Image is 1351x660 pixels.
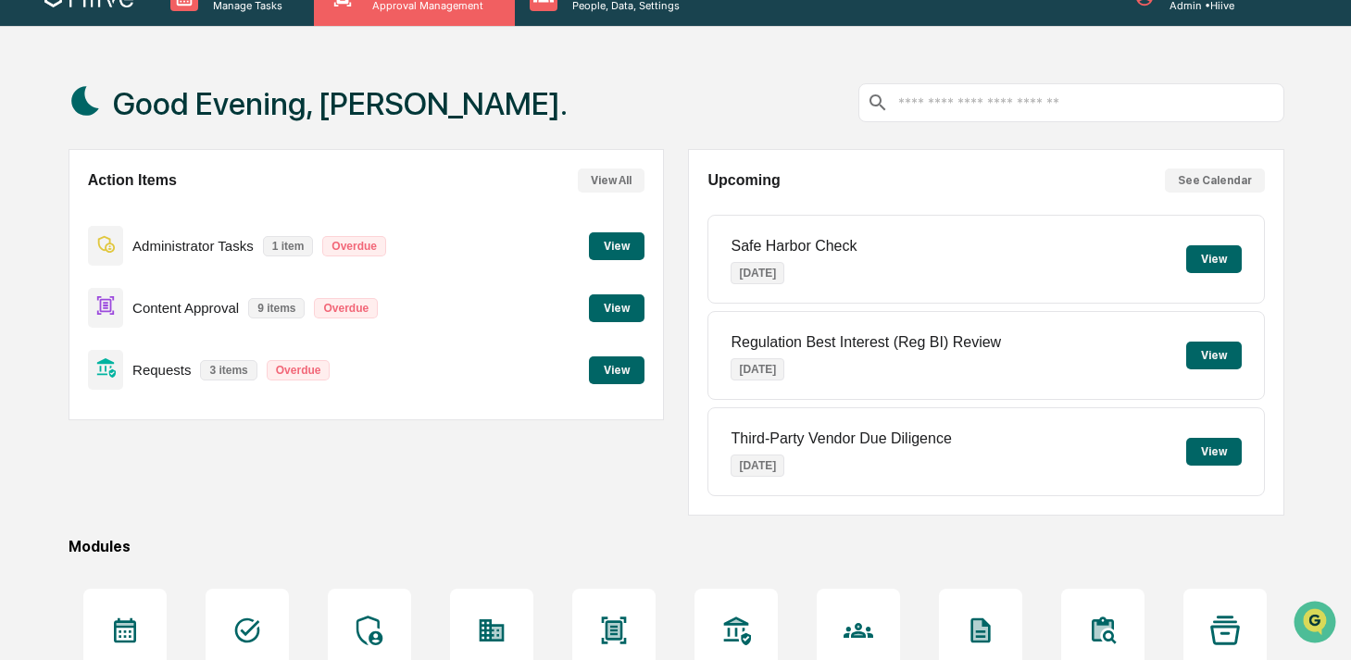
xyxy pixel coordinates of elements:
h2: Upcoming [707,172,780,189]
button: Start new chat [315,147,337,169]
a: Powered byPylon [131,313,224,328]
p: Overdue [314,298,378,318]
button: View [1186,245,1242,273]
p: Requests [132,362,191,378]
img: 1746055101610-c473b297-6a78-478c-a979-82029cc54cd1 [19,142,52,175]
input: Clear [48,84,306,104]
div: 🖐️ [19,235,33,250]
div: We're available if you need us! [63,160,234,175]
iframe: Open customer support [1292,599,1342,649]
p: Overdue [322,236,386,256]
a: View [589,360,644,378]
a: 🔎Data Lookup [11,261,124,294]
button: See Calendar [1165,168,1265,193]
button: View [589,356,644,384]
button: View [1186,438,1242,466]
button: View All [578,168,644,193]
p: 3 items [200,360,256,380]
p: Regulation Best Interest (Reg BI) Review [731,334,1001,351]
p: [DATE] [731,262,784,284]
a: View [589,298,644,316]
h1: Good Evening, [PERSON_NAME]. [113,85,568,122]
button: View [1186,342,1242,369]
p: How can we help? [19,39,337,68]
span: Attestations [153,233,230,252]
span: Preclearance [37,233,119,252]
p: [DATE] [731,358,784,380]
p: Content Approval [132,300,239,316]
p: Administrator Tasks [132,238,254,254]
p: Safe Harbor Check [731,238,857,255]
a: 🖐️Preclearance [11,226,127,259]
p: [DATE] [731,455,784,477]
span: Data Lookup [37,268,117,287]
p: 1 item [263,236,314,256]
p: Third-Party Vendor Due Diligence [731,430,951,447]
a: View [589,236,644,254]
div: 🔎 [19,270,33,285]
a: 🗄️Attestations [127,226,237,259]
p: 9 items [248,298,305,318]
div: Start new chat [63,142,304,160]
span: Pylon [184,314,224,328]
button: View [589,294,644,322]
h2: Action Items [88,172,177,189]
p: Overdue [267,360,331,380]
div: 🗄️ [134,235,149,250]
button: View [589,232,644,260]
div: Modules [69,538,1284,555]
